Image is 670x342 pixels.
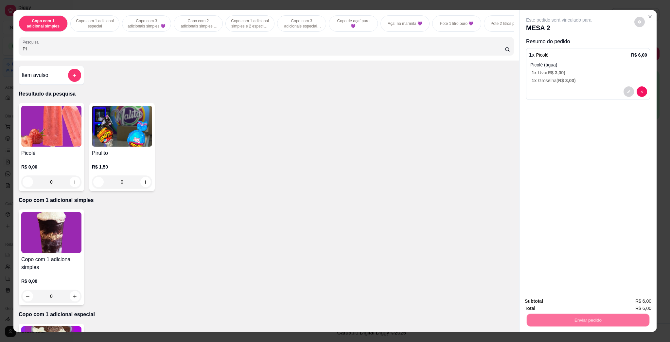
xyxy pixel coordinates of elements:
img: product-image [21,212,81,253]
span: R$ 3,00 ) [558,78,576,83]
span: 1 x [532,78,538,83]
p: Copo com 3 adicionais especiais 💜 [283,18,321,29]
input: Pesquisa [23,45,505,52]
span: R$ 3,00 ) [548,70,565,75]
p: R$ 0,00 [21,278,81,284]
h4: Picolé [21,149,81,157]
button: Enviar pedido [527,314,649,326]
p: Copo com 1 adicional especial [19,311,514,318]
p: Picolé (água) [530,62,647,68]
p: Resumo do pedido [526,38,650,45]
p: Copo com 1 adicional simples [24,18,62,29]
button: decrease-product-quantity [637,86,647,97]
button: decrease-product-quantity [634,17,645,27]
p: Copo com 3 adicionais simples 💜 [128,18,166,29]
p: Resultado da pesquisa [19,90,514,98]
p: Copo com 1 adicional simples e 2 especiais💜 [231,18,269,29]
p: Copo com 1 adicional especial [76,18,114,29]
p: 1 x [529,51,549,59]
button: Close [645,11,655,22]
p: Copo de açaí puro 💜 [334,18,372,29]
img: product-image [21,106,81,147]
p: Pote 2 litros puro 💜 [490,21,526,26]
p: Açaí na marmita 💜 [388,21,422,26]
p: R$ 0,00 [21,164,81,170]
button: add-separate-item [68,69,81,82]
button: decrease-product-quantity [624,86,634,97]
h4: Copo com 1 adicional simples [21,256,81,271]
img: product-image [92,106,152,147]
span: Picolé [536,52,548,58]
p: Copo com 2 adicionais simples e 1 especial💜 [179,18,217,29]
p: R$ 1,50 [92,164,152,170]
button: increase-product-quantity [140,177,151,187]
p: Uva ( [532,69,647,76]
p: Este pedido será vinculado para [526,17,591,23]
p: Groselha ( [532,77,647,84]
h4: Pirulito [92,149,152,157]
span: 1 x [532,70,538,75]
button: decrease-product-quantity [93,177,104,187]
h4: Item avulso [22,71,48,79]
p: MESA 2 [526,23,591,32]
p: Copo com 1 adicional simples [19,196,514,204]
p: R$ 6,00 [631,52,647,58]
p: Pote 1 litro puro 💜 [440,21,473,26]
label: Pesquisa [23,39,41,45]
